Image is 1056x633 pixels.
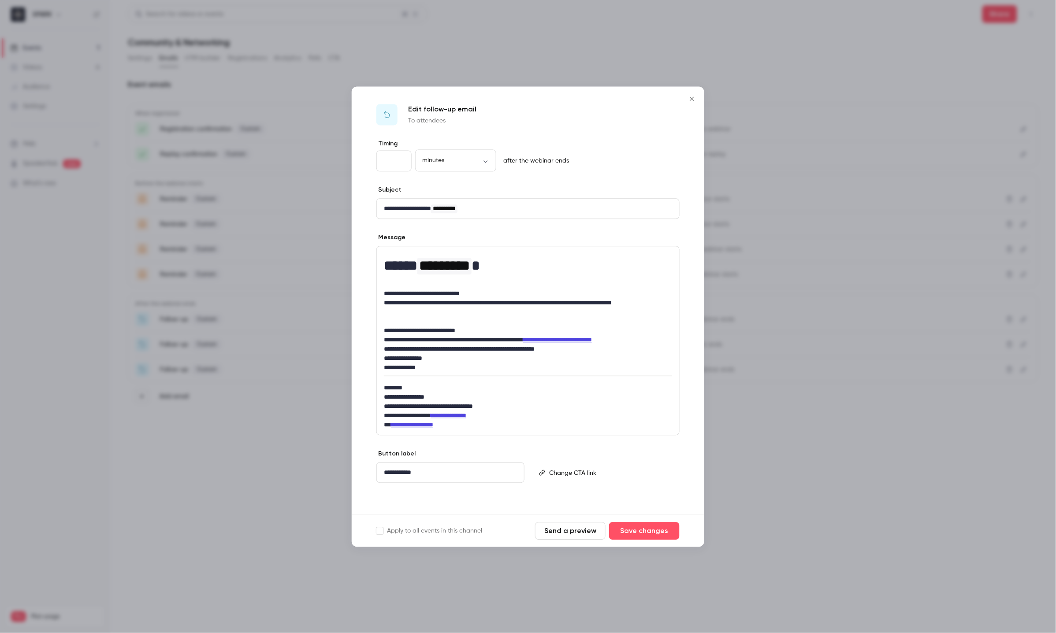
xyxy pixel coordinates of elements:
[609,522,680,540] button: Save changes
[415,156,496,165] div: minutes
[376,449,416,458] label: Button label
[535,522,606,540] button: Send a preview
[376,233,405,242] label: Message
[377,246,679,435] div: editor
[546,463,679,483] div: editor
[376,526,482,535] label: Apply to all events in this channel
[683,90,701,107] button: Close
[376,139,680,148] label: Timing
[377,463,524,482] div: editor
[500,156,569,165] p: after the webinar ends
[377,199,679,218] div: editor
[408,116,476,125] p: To attendees
[376,185,402,194] label: Subject
[408,104,476,115] p: Edit follow-up email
